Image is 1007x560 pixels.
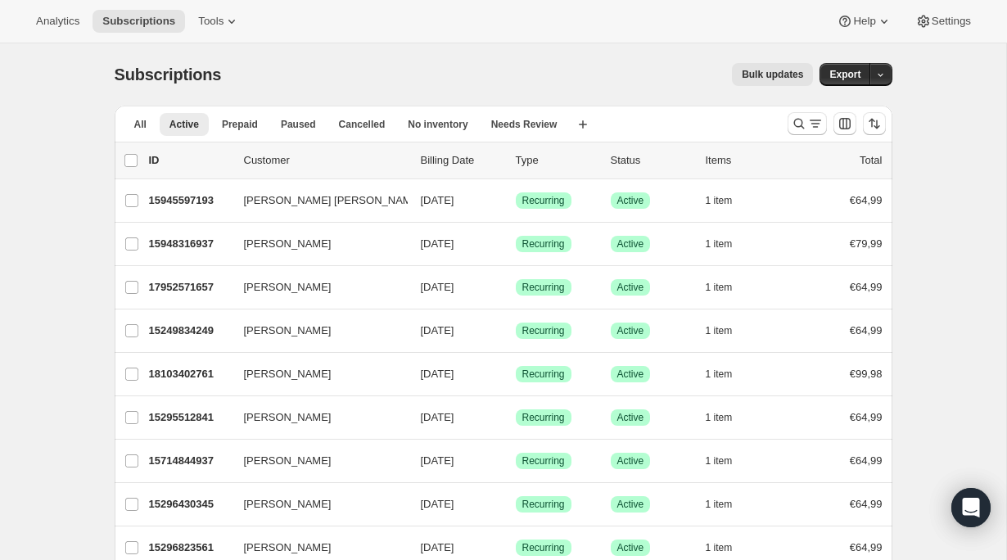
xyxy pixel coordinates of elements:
[421,498,454,510] span: [DATE]
[244,366,332,382] span: [PERSON_NAME]
[706,152,788,169] div: Items
[222,118,258,131] span: Prepaid
[706,281,733,294] span: 1 item
[617,368,644,381] span: Active
[706,324,733,337] span: 1 item
[617,411,644,424] span: Active
[234,491,398,517] button: [PERSON_NAME]
[149,152,231,169] p: ID
[516,152,598,169] div: Type
[522,411,565,424] span: Recurring
[149,279,231,296] p: 17952571657
[421,237,454,250] span: [DATE]
[421,281,454,293] span: [DATE]
[149,409,231,426] p: 15295512841
[706,536,751,559] button: 1 item
[860,152,882,169] p: Total
[149,496,231,513] p: 15296430345
[853,15,875,28] span: Help
[706,319,751,342] button: 1 item
[522,324,565,337] span: Recurring
[788,112,827,135] button: Search and filter results
[149,366,231,382] p: 18103402761
[149,449,883,472] div: 15714844937[PERSON_NAME][DATE]SuccessRecurringSuccessActive1 item€64,99
[149,323,231,339] p: 15249834249
[829,68,860,81] span: Export
[617,194,644,207] span: Active
[850,368,883,380] span: €99,98
[244,453,332,469] span: [PERSON_NAME]
[522,454,565,467] span: Recurring
[234,187,398,214] button: [PERSON_NAME] [PERSON_NAME]
[234,318,398,344] button: [PERSON_NAME]
[833,112,856,135] button: Customize table column order and visibility
[36,15,79,28] span: Analytics
[149,453,231,469] p: 15714844937
[617,281,644,294] span: Active
[234,231,398,257] button: [PERSON_NAME]
[706,454,733,467] span: 1 item
[617,454,644,467] span: Active
[244,409,332,426] span: [PERSON_NAME]
[149,236,231,252] p: 15948316937
[421,454,454,467] span: [DATE]
[421,324,454,336] span: [DATE]
[706,233,751,255] button: 1 item
[570,113,596,136] button: Create new view
[820,63,870,86] button: Export
[706,363,751,386] button: 1 item
[905,10,981,33] button: Settings
[522,194,565,207] span: Recurring
[617,237,644,251] span: Active
[244,152,408,169] p: Customer
[827,10,901,33] button: Help
[234,361,398,387] button: [PERSON_NAME]
[149,363,883,386] div: 18103402761[PERSON_NAME][DATE]SuccessRecurringSuccessActive1 item€99,98
[522,368,565,381] span: Recurring
[149,536,883,559] div: 15296823561[PERSON_NAME][DATE]SuccessRecurringSuccessActive1 item€64,99
[706,411,733,424] span: 1 item
[339,118,386,131] span: Cancelled
[706,449,751,472] button: 1 item
[611,152,693,169] p: Status
[234,404,398,431] button: [PERSON_NAME]
[169,118,199,131] span: Active
[93,10,185,33] button: Subscriptions
[706,498,733,511] span: 1 item
[421,152,503,169] p: Billing Date
[932,15,971,28] span: Settings
[706,276,751,299] button: 1 item
[742,68,803,81] span: Bulk updates
[244,236,332,252] span: [PERSON_NAME]
[522,541,565,554] span: Recurring
[850,411,883,423] span: €64,99
[617,541,644,554] span: Active
[149,540,231,556] p: 15296823561
[491,118,558,131] span: Needs Review
[134,118,147,131] span: All
[421,541,454,553] span: [DATE]
[850,237,883,250] span: €79,99
[244,279,332,296] span: [PERSON_NAME]
[850,324,883,336] span: €64,99
[706,194,733,207] span: 1 item
[408,118,467,131] span: No inventory
[421,368,454,380] span: [DATE]
[149,152,883,169] div: IDCustomerBilling DateTypeStatusItemsTotal
[617,324,644,337] span: Active
[149,493,883,516] div: 15296430345[PERSON_NAME][DATE]SuccessRecurringSuccessActive1 item€64,99
[234,274,398,300] button: [PERSON_NAME]
[26,10,89,33] button: Analytics
[522,237,565,251] span: Recurring
[522,281,565,294] span: Recurring
[706,237,733,251] span: 1 item
[149,319,883,342] div: 15249834249[PERSON_NAME][DATE]SuccessRecurringSuccessActive1 item€64,99
[149,192,231,209] p: 15945597193
[522,498,565,511] span: Recurring
[421,411,454,423] span: [DATE]
[706,493,751,516] button: 1 item
[149,189,883,212] div: 15945597193[PERSON_NAME] [PERSON_NAME][DATE]SuccessRecurringSuccessActive1 item€64,99
[706,368,733,381] span: 1 item
[850,281,883,293] span: €64,99
[421,194,454,206] span: [DATE]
